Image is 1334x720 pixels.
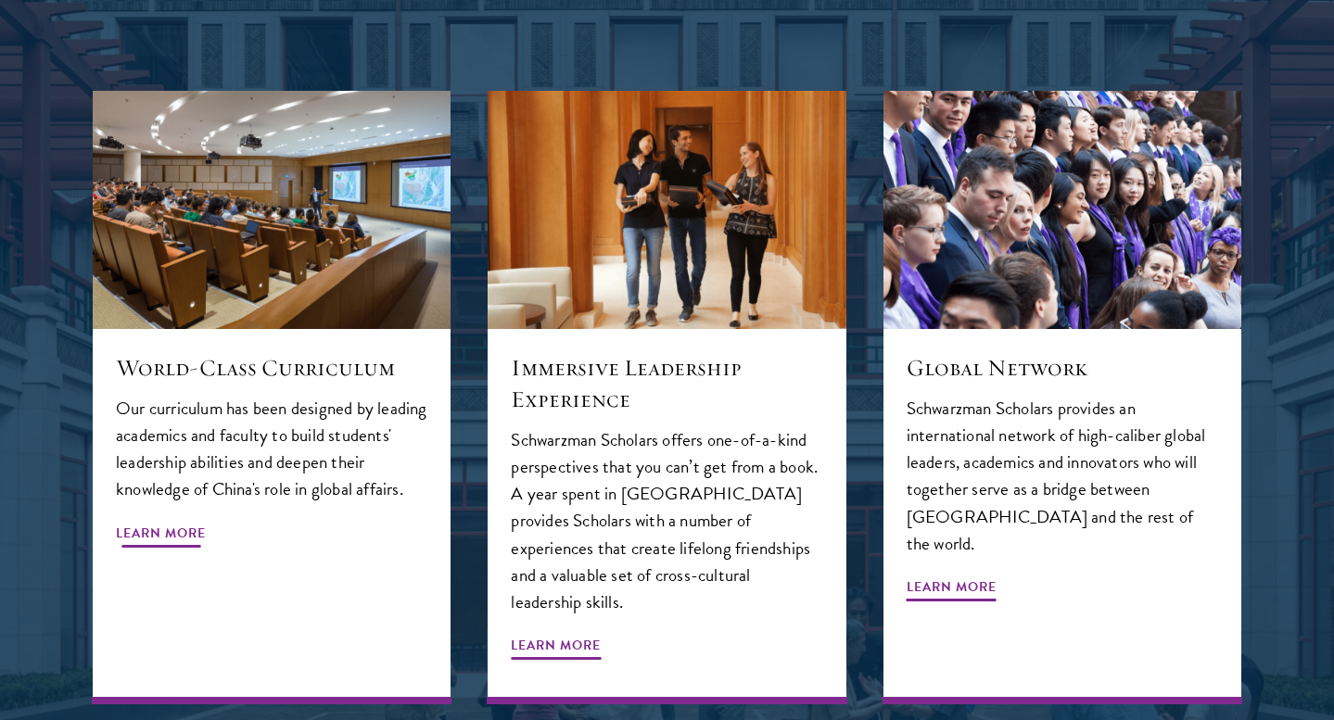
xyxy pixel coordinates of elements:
h5: Immersive Leadership Experience [511,352,822,415]
a: Global Network Schwarzman Scholars provides an international network of high-caliber global leade... [883,91,1241,704]
a: Immersive Leadership Experience Schwarzman Scholars offers one-of-a-kind perspectives that you ca... [488,91,845,704]
span: Learn More [907,575,997,604]
a: World-Class Curriculum Our curriculum has been designed by leading academics and faculty to build... [93,91,451,704]
h5: World-Class Curriculum [116,352,427,384]
h5: Global Network [907,352,1218,384]
p: Schwarzman Scholars offers one-of-a-kind perspectives that you can’t get from a book. A year spen... [511,426,822,614]
span: Learn More [511,634,601,663]
span: Learn More [116,522,206,550]
p: Our curriculum has been designed by leading academics and faculty to build students' leadership a... [116,395,427,502]
p: Schwarzman Scholars provides an international network of high-caliber global leaders, academics a... [907,395,1218,556]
